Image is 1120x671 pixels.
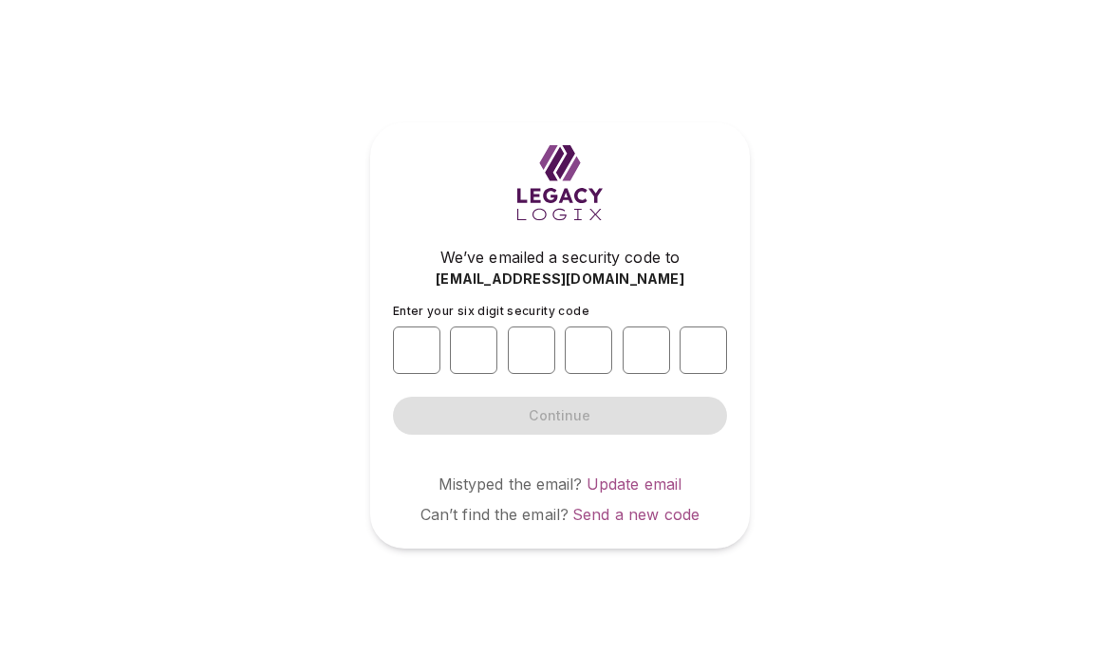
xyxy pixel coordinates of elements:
[436,270,684,289] span: [EMAIL_ADDRESS][DOMAIN_NAME]
[440,246,680,269] span: We’ve emailed a security code to
[587,475,682,494] a: Update email
[572,505,700,524] a: Send a new code
[439,475,583,494] span: Mistyped the email?
[420,505,569,524] span: Can’t find the email?
[393,304,589,318] span: Enter your six digit security code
